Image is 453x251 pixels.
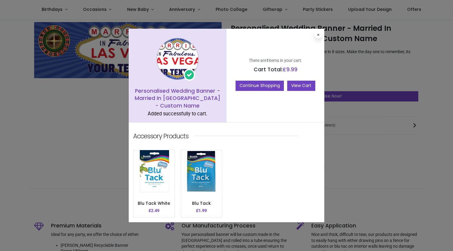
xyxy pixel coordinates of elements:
span: £ [283,66,297,73]
a: View Cart [287,81,315,91]
span: 1.99 [198,208,207,213]
img: image_1024 [156,38,199,80]
p: Accessory Products [133,132,188,140]
h5: Cart Total: [231,66,320,73]
h5: Personalised Wedding Banner - Married In [GEOGRAPHIC_DATA] - Custom Name [133,87,222,110]
img: image_512 [181,150,222,192]
p: There are items in your cart. [231,58,320,64]
b: 1 [266,58,269,63]
img: image_512 [133,150,175,192]
div: Added successfully to cart. [133,111,222,117]
p: £ [149,208,159,214]
a: Blu Tack [192,200,211,206]
p: £ [196,208,207,214]
button: Continue Shopping [236,81,284,91]
span: 9.99 [286,66,297,73]
a: Blu Tack White [138,200,170,206]
span: 2.49 [151,208,159,213]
